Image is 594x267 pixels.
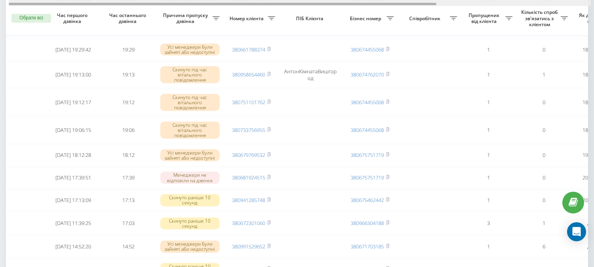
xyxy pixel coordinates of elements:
a: 380674455068 [351,46,384,53]
td: 0 [516,190,572,211]
td: [DATE] 17:13:09 [46,190,101,211]
span: Кількість спроб зв'язатись з клієнтом [520,9,561,28]
td: 1 [461,89,516,115]
td: 1 [461,145,516,166]
td: 1 [516,62,572,88]
td: [DATE] 19:06:15 [46,117,101,143]
td: [DATE] 18:12:28 [46,145,101,166]
div: Скинуто під час вітального повідомлення [160,66,220,84]
a: 380941285748 [232,196,265,204]
div: Скинуто раніше 10 секунд [160,217,220,229]
span: Пропущених від клієнта [465,12,505,25]
a: 380674455068 [351,126,384,133]
a: 380966304188 [351,219,384,227]
a: 380958654460 [232,71,265,78]
td: 0 [516,39,572,60]
td: [DATE] 11:39:25 [46,212,101,235]
a: 380751101762 [232,99,265,106]
div: Усі менеджери були зайняті або недоступні [160,44,220,55]
a: 380661788374 [232,46,265,53]
a: 380681924515 [232,174,265,181]
td: [DATE] 19:12:17 [46,89,101,115]
button: Обрати всі [11,14,51,23]
div: Open Intercom Messenger [567,222,586,241]
td: 1 [461,236,516,257]
span: Час останнього дзвінка [107,12,150,25]
span: Час першого дзвінка [52,12,95,25]
td: 14:52 [101,236,156,257]
a: 380671703185 [351,243,384,250]
a: 380674762070 [351,71,384,78]
a: 380679769532 [232,151,265,158]
a: 380675751719 [351,151,384,158]
td: АнтонКімнатаВишгород [279,62,342,88]
td: 19:06 [101,117,156,143]
a: 380675751719 [351,174,384,181]
td: 19:12 [101,89,156,115]
div: Скинуто раніше 10 секунд [160,194,220,206]
a: 380674455068 [351,99,384,106]
span: Номер клієнта [228,15,268,22]
div: Усі менеджери були зайняті або недоступні [160,149,220,161]
div: Скинуто під час вітального повідомлення [160,122,220,139]
td: 1 [461,39,516,60]
td: 0 [516,89,572,115]
td: 19:29 [101,39,156,60]
td: 19:13 [101,62,156,88]
div: Менеджери не відповіли на дзвінок [160,172,220,183]
td: 0 [516,145,572,166]
td: [DATE] 19:29:42 [46,39,101,60]
td: [DATE] 14:52:20 [46,236,101,257]
td: [DATE] 17:39:51 [46,167,101,188]
td: 1 [461,117,516,143]
span: Бізнес номер [346,15,387,22]
td: 0 [516,167,572,188]
td: 1 [461,62,516,88]
a: 380733756955 [232,126,265,133]
td: 17:03 [101,212,156,235]
td: 0 [516,117,572,143]
td: 1 [461,190,516,211]
td: [DATE] 19:13:00 [46,62,101,88]
td: 1 [516,212,572,235]
td: 17:13 [101,190,156,211]
span: Причина пропуску дзвінка [160,12,213,25]
div: Скинуто під час вітального повідомлення [160,94,220,111]
td: 17:39 [101,167,156,188]
a: 380991529652 [232,243,265,250]
td: 18:12 [101,145,156,166]
span: Співробітник [402,15,450,22]
a: 380675462442 [351,196,384,204]
td: 3 [461,212,516,235]
td: 1 [461,167,516,188]
span: ПІБ Клієнта [286,15,336,22]
a: 380672301060 [232,219,265,227]
div: Усі менеджери були зайняті або недоступні [160,240,220,252]
td: 6 [516,236,572,257]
